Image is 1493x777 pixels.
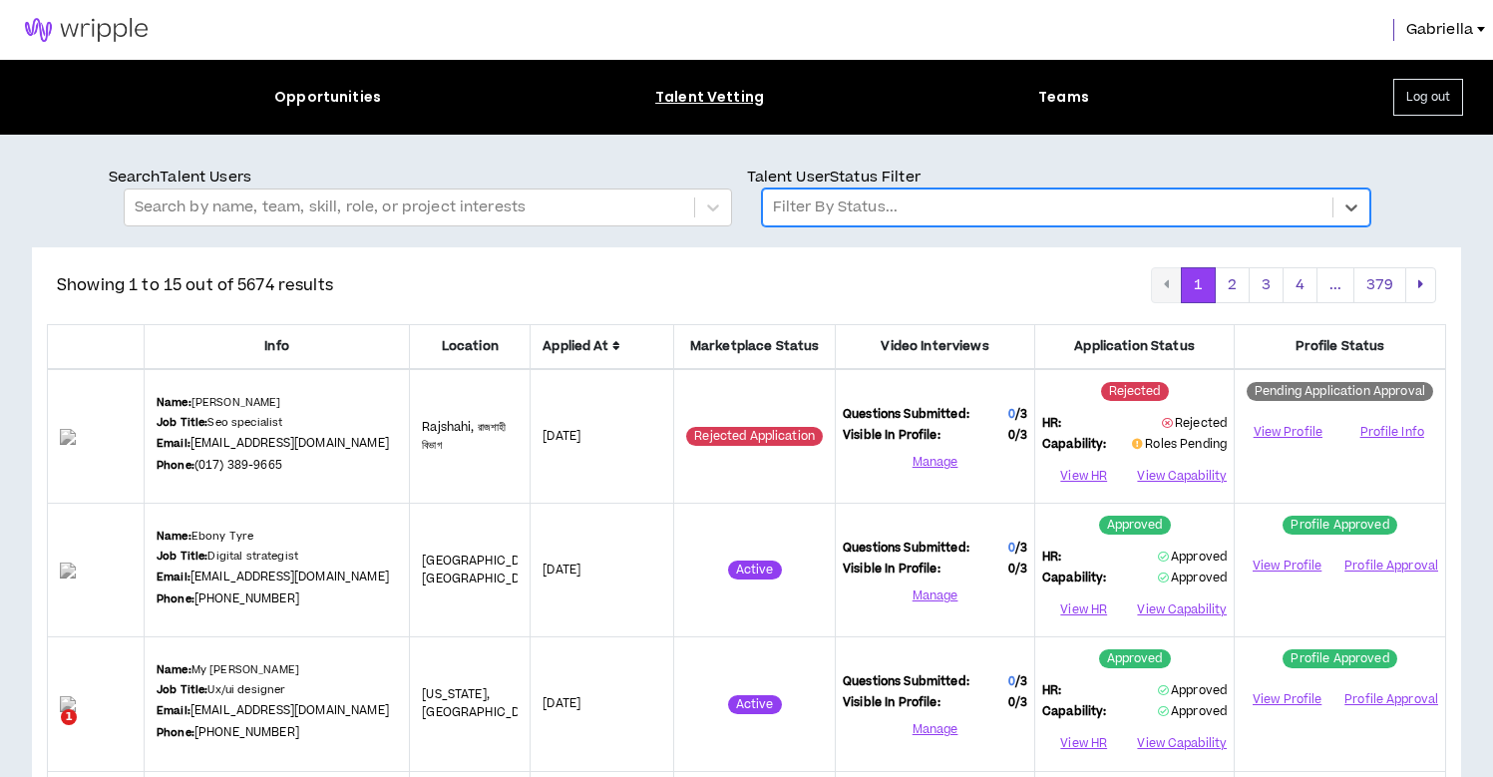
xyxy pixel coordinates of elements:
[1008,561,1027,579] span: 0
[1015,694,1027,711] span: / 3
[60,563,132,579] img: KlxACz13SzuNxJwDXPQGUUDX872NWb3LgNYUrsmr.png
[1137,729,1227,759] button: View Capability
[157,529,191,544] b: Name:
[843,427,940,445] span: Visible In Profile:
[157,395,191,410] b: Name:
[686,427,823,446] sup: Rejected Application
[1035,324,1235,369] th: Application Status
[1042,729,1125,759] button: View HR
[1247,382,1433,401] sup: Pending Application Approval
[157,591,194,606] b: Phone:
[1042,703,1107,721] span: Capability:
[157,415,282,431] p: Seo specialist
[543,428,661,446] p: [DATE]
[60,696,132,712] img: Vf6tnaK0L1fMTq3JnKC9ejVSSuGWGXkJIrR6i3w0.png
[1015,540,1027,557] span: / 3
[157,415,207,430] b: Job Title:
[410,324,531,369] th: Location
[1283,267,1317,303] button: 4
[1346,418,1438,448] button: Profile Info
[1008,694,1027,712] span: 0
[20,709,68,757] iframe: Intercom live chat
[157,549,298,565] p: Digital strategist
[109,167,747,189] p: Search Talent Users
[1015,673,1027,690] span: / 3
[1042,549,1061,567] span: HR:
[843,673,969,691] span: Questions Submitted:
[747,167,1385,189] p: Talent User Status Filter
[1099,649,1171,668] sup: Approved
[157,436,190,451] b: Email:
[1038,87,1089,108] div: Teams
[1242,682,1332,717] a: View Profile
[1215,267,1250,303] button: 2
[543,695,661,713] p: [DATE]
[157,395,281,411] p: [PERSON_NAME]
[1008,406,1015,423] span: 0
[1145,436,1227,453] span: Roles Pending
[728,695,782,714] sup: Active
[1015,406,1027,423] span: / 3
[843,581,1027,610] button: Manage
[1008,540,1015,557] span: 0
[1235,324,1446,369] th: Profile Status
[190,435,389,452] a: [EMAIL_ADDRESS][DOMAIN_NAME]
[1316,267,1354,303] button: ...
[190,569,389,585] a: [EMAIL_ADDRESS][DOMAIN_NAME]
[1101,382,1169,401] sup: Rejected
[1344,552,1438,582] button: Profile Approval
[843,447,1027,477] button: Manage
[1137,594,1227,624] button: View Capability
[1393,79,1463,116] button: Log out
[1162,415,1227,432] span: Rejected
[1015,561,1027,578] span: / 3
[674,324,836,369] th: Marketplace Status
[543,337,661,356] span: Applied At
[1137,461,1227,491] button: View Capability
[422,553,549,587] span: [GEOGRAPHIC_DATA] , [GEOGRAPHIC_DATA]
[843,406,969,424] span: Questions Submitted:
[157,682,207,697] b: Job Title:
[157,725,194,740] b: Phone:
[728,561,782,580] sup: Active
[194,590,299,607] a: [PHONE_NUMBER]
[1008,427,1027,445] span: 0
[190,702,389,719] a: [EMAIL_ADDRESS][DOMAIN_NAME]
[843,694,940,712] span: Visible In Profile:
[1242,549,1332,583] a: View Profile
[157,682,285,698] p: Ux/ui designer
[194,457,282,474] a: (017) 389-9665
[1344,685,1438,715] button: Profile Approval
[1283,516,1396,535] sup: Profile Approved
[1008,673,1015,690] span: 0
[1353,267,1406,303] button: 379
[61,709,77,725] span: 1
[1181,267,1216,303] button: 1
[843,561,940,579] span: Visible In Profile:
[1042,415,1061,433] span: HR:
[157,703,190,718] b: Email:
[145,324,410,369] th: Info
[1151,267,1436,303] nav: pagination
[1249,267,1284,303] button: 3
[1158,703,1227,720] span: Approved
[274,87,381,108] div: Opportunities
[157,662,191,677] b: Name:
[836,324,1035,369] th: Video Interviews
[1158,682,1227,699] span: Approved
[1042,594,1125,624] button: View HR
[422,419,506,454] span: Rajshahi , রাজশাহী বিভাগ
[543,562,661,580] p: [DATE]
[1015,427,1027,444] span: / 3
[1042,682,1061,700] span: HR:
[1406,19,1473,41] span: Gabriella
[843,715,1027,745] button: Manage
[157,549,207,564] b: Job Title:
[843,540,969,558] span: Questions Submitted:
[1242,415,1333,450] a: View Profile
[157,458,194,473] b: Phone:
[1158,570,1227,586] span: Approved
[1042,570,1107,587] span: Capability:
[1042,461,1125,491] button: View HR
[60,429,132,445] img: aAn4okNJ0P8GN1XalK7fRVRyl6yDQPSNk2s5eXZL.png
